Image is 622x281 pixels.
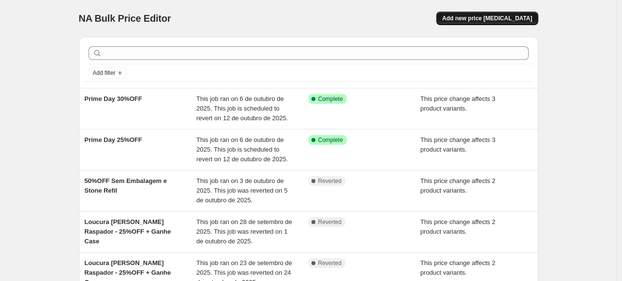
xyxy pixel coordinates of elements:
[196,136,288,163] span: This job ran on 6 de outubro de 2025. This job is scheduled to revert on 12 de outubro de 2025.
[420,177,495,194] span: This price change affects 2 product variants.
[318,259,342,267] span: Reverted
[436,12,538,25] button: Add new price [MEDICAL_DATA]
[420,136,495,153] span: This price change affects 3 product variants.
[318,218,342,226] span: Reverted
[93,69,116,77] span: Add filter
[420,218,495,235] span: This price change affects 2 product variants.
[196,177,287,204] span: This job ran on 3 de outubro de 2025. This job was reverted on 5 de outubro de 2025.
[89,67,127,79] button: Add filter
[420,259,495,276] span: This price change affects 2 product variants.
[318,136,343,144] span: Complete
[318,177,342,185] span: Reverted
[85,177,167,194] span: 50%OFF Sem Embalagem e Stone Refil
[442,14,532,22] span: Add new price [MEDICAL_DATA]
[196,218,292,245] span: This job ran on 28 de setembro de 2025. This job was reverted on 1 de outubro de 2025.
[79,13,171,24] span: NA Bulk Price Editor
[85,218,171,245] span: Loucura [PERSON_NAME] Raspador - 25%OFF + Ganhe Case
[85,136,142,143] span: Prime Day 25%OFF
[85,95,142,102] span: Prime Day 30%OFF
[196,95,288,122] span: This job ran on 6 de outubro de 2025. This job is scheduled to revert on 12 de outubro de 2025.
[420,95,495,112] span: This price change affects 3 product variants.
[318,95,343,103] span: Complete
